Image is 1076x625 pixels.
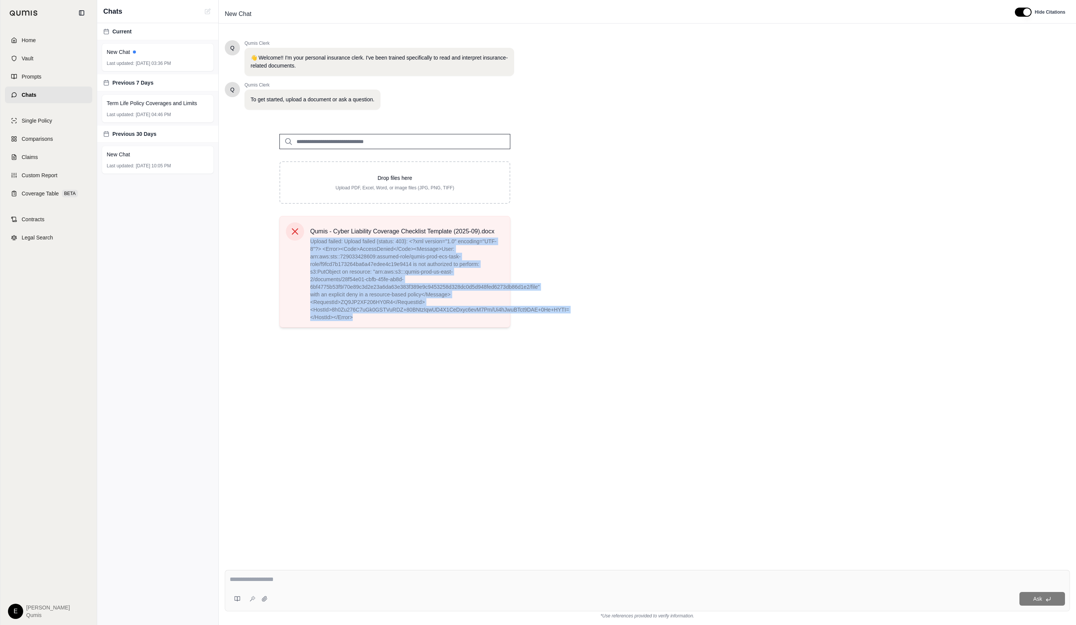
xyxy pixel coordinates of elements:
span: Hello [230,44,235,52]
p: To get started, upload a document or ask a question. [251,96,374,104]
span: Last updated: [107,60,134,66]
span: [DATE] 03:36 PM [136,60,171,66]
p: Drop files here [292,174,497,182]
span: Qumis - Cyber Liability Coverage Checklist Template (2025-09).docx [310,227,504,236]
a: Prompts [5,68,92,85]
a: Single Policy [5,112,92,129]
a: Vault [5,50,92,67]
span: Upload failed: Upload failed (status: 403): <?xml version="1.0" encoding="UTF-8"?> <Error><Code>A... [310,238,504,321]
p: Upload PDF, Excel, Word, or image files (JPG, PNG, TIFF) [292,185,497,191]
button: Collapse sidebar [76,7,88,19]
span: Hello [230,86,235,93]
p: 👋 Welcome!! I'm your personal insurance clerk. I've been trained specifically to read and interpr... [251,54,508,70]
a: Comparisons [5,131,92,147]
a: Chats [5,87,92,103]
a: Claims [5,149,92,165]
div: Edit Title [222,8,1006,20]
span: [PERSON_NAME] [26,604,70,611]
a: Home [5,32,92,49]
img: Qumis Logo [9,10,38,16]
span: Ask [1033,596,1042,602]
span: Qumis Clerk [245,82,380,88]
span: Chats [22,91,36,99]
a: Custom Report [5,167,92,184]
span: Claims [22,153,38,161]
span: Current [112,28,132,35]
div: E [8,604,23,619]
span: Comparisons [22,135,53,143]
span: Legal Search [22,234,53,241]
span: Single Policy [22,117,52,124]
span: New Chat [107,48,130,56]
span: New Chat [222,8,254,20]
span: New Chat [107,151,130,158]
a: Coverage TableBETA [5,185,92,202]
span: Previous 30 Days [112,130,156,138]
span: Last updated: [107,163,134,169]
span: [DATE] 04:46 PM [136,112,171,118]
a: Legal Search [5,229,92,246]
span: Qumis [26,611,70,619]
div: *Use references provided to verify information. [225,611,1070,619]
span: Qumis Clerk [245,40,514,46]
a: Contracts [5,211,92,228]
span: Home [22,36,36,44]
span: Hide Citations [1035,9,1065,15]
span: Term Life Policy Coverages and Limits [107,99,197,107]
span: Coverage Table [22,190,59,197]
span: Last updated: [107,112,134,118]
span: Vault [22,55,33,62]
span: Custom Report [22,172,57,179]
button: Ask [1019,592,1065,606]
span: Chats [103,6,122,17]
span: [DATE] 10:05 PM [136,163,171,169]
button: New Chat [203,7,212,16]
span: Prompts [22,73,41,80]
span: Previous 7 Days [112,79,153,87]
span: BETA [62,190,78,197]
span: Contracts [22,216,44,223]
